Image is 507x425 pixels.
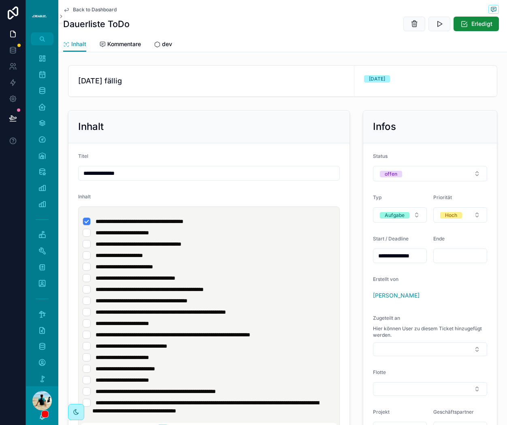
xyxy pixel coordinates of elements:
[31,15,53,18] img: App logo
[99,37,141,53] a: Kommentare
[373,315,400,321] span: Zugeteilt an
[162,40,172,48] span: dev
[26,45,58,386] div: scrollable content
[63,37,86,52] a: Inhalt
[373,325,487,338] span: Hier können User zu diesem Ticket hinzugefügt werden.
[385,212,405,219] div: Aufgabe
[433,409,474,415] span: Geschäftspartner
[373,382,487,396] button: Select Button
[373,236,409,242] span: Start / Deadline
[373,276,398,282] span: Erstellt von
[433,207,487,223] button: Select Button
[78,75,344,87] span: [DATE] fällig
[78,120,104,133] h2: Inhalt
[373,342,487,356] button: Select Button
[433,194,452,200] span: Priorität
[369,75,385,83] div: [DATE]
[373,120,396,133] h2: Infos
[433,236,445,242] span: Ende
[373,291,420,300] a: [PERSON_NAME]
[78,153,88,159] span: Titel
[154,37,172,53] a: dev
[71,40,86,48] span: Inhalt
[63,18,130,30] h1: Dauerliste ToDo
[373,166,487,181] button: Select Button
[385,171,397,177] div: offen
[373,194,381,200] span: Typ
[471,20,492,28] span: Erledigt
[63,6,117,13] a: Back to Dashboard
[107,40,141,48] span: Kommentare
[78,193,91,200] span: Inhalt
[454,17,499,31] button: Erledigt
[373,153,388,159] span: Status
[73,6,117,13] span: Back to Dashboard
[373,207,427,223] button: Select Button
[445,212,457,219] div: Hoch
[373,409,390,415] span: Projekt
[373,369,386,375] span: Flotte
